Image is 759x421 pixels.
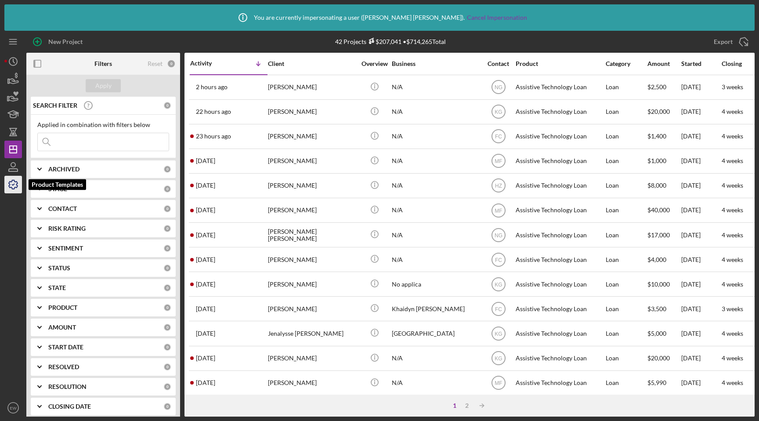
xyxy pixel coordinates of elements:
div: Assistive Technology Loan [516,149,604,173]
div: [PERSON_NAME] [268,272,356,296]
div: [DATE] [681,297,721,320]
div: Assistive Technology Loan [516,347,604,370]
div: [PERSON_NAME] [268,297,356,320]
div: Loan [606,100,647,123]
span: $17,000 [647,231,670,239]
span: $40,000 [647,206,670,214]
text: HZ [495,183,502,189]
div: [DATE] [681,76,721,99]
div: Khaidyn [PERSON_NAME] [392,297,480,320]
text: FC [495,257,502,263]
span: $3,500 [647,305,666,312]
div: No applica [392,272,480,296]
div: Export [714,33,733,51]
div: New Project [48,33,83,51]
div: Assistive Technology Loan [516,248,604,271]
div: Business [392,60,480,67]
b: RESOLVED [48,363,79,370]
b: STAGE [48,185,67,192]
time: 4 weeks [722,231,743,239]
div: 0 [163,165,171,173]
text: KG [495,356,502,362]
div: Apply [95,79,112,92]
div: 0 [163,264,171,272]
div: 2 [461,402,473,409]
time: 4 weeks [722,354,743,362]
div: [PERSON_NAME] [268,149,356,173]
div: Loan [606,76,647,99]
span: $10,000 [647,280,670,288]
div: [PERSON_NAME] [268,371,356,395]
b: SENTIMENT [48,245,83,252]
button: Export [705,33,755,51]
div: [DATE] [681,149,721,173]
div: Reset [148,60,163,67]
button: New Project [26,33,91,51]
div: [DATE] [681,100,721,123]
time: 4 weeks [722,256,743,263]
time: 4 weeks [722,157,743,164]
div: Assistive Technology Loan [516,272,604,296]
div: 0 [163,205,171,213]
div: N/A [392,371,480,395]
text: MF [495,380,502,386]
div: [DATE] [681,272,721,296]
div: Assistive Technology Loan [516,322,604,345]
div: Assistive Technology Loan [516,297,604,320]
div: 0 [163,244,171,252]
div: 0 [167,59,176,68]
div: N/A [392,174,480,197]
text: KG [495,331,502,337]
b: AMOUNT [48,324,76,331]
time: 3 weeks [722,83,743,91]
time: 3 weeks [722,305,743,312]
span: $8,000 [647,181,666,189]
text: FC [495,134,502,140]
text: KG [495,281,502,287]
div: 0 [163,102,171,109]
div: Product [516,60,604,67]
time: 2025-09-08 17:56 [196,133,231,140]
b: CLOSING DATE [48,403,91,410]
div: N/A [392,76,480,99]
div: N/A [392,248,480,271]
b: ARCHIVED [48,166,80,173]
time: 2025-09-06 20:18 [196,182,215,189]
time: 2025-09-05 20:25 [196,256,215,263]
div: Assistive Technology Loan [516,76,604,99]
div: N/A [392,100,480,123]
button: Apply [86,79,121,92]
b: STATE [48,284,66,291]
div: Amount [647,60,680,67]
span: $1,000 [647,157,666,164]
div: [PERSON_NAME] [PERSON_NAME] [268,223,356,247]
div: [PERSON_NAME] [268,248,356,271]
div: Applied in combination with filters below [37,121,169,128]
a: Cancel Impersonation [467,14,527,21]
div: Jenalysse [PERSON_NAME] [268,322,356,345]
div: Contact [482,60,515,67]
div: Loan [606,125,647,148]
span: $1,400 [647,132,666,140]
div: 0 [163,403,171,410]
b: Filters [94,60,112,67]
text: EW [10,406,17,410]
div: Loan [606,223,647,247]
div: [DATE] [681,125,721,148]
div: Activity [190,60,229,67]
span: $5,000 [647,330,666,337]
div: [DATE] [681,371,721,395]
div: [PERSON_NAME] [268,174,356,197]
span: $5,990 [647,379,666,386]
div: Loan [606,272,647,296]
div: [DATE] [681,248,721,271]
div: Assistive Technology Loan [516,125,604,148]
time: 4 weeks [722,280,743,288]
time: 2025-09-09 14:31 [196,83,228,91]
div: $207,041 [366,38,401,45]
div: 0 [163,343,171,351]
time: 2025-09-05 15:52 [196,330,215,337]
div: Loan [606,174,647,197]
div: [DATE] [681,322,721,345]
span: $4,000 [647,256,666,263]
